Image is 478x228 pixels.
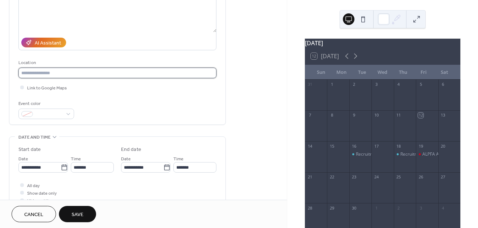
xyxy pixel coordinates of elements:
[396,174,401,180] div: 25
[396,82,401,87] div: 4
[356,151,418,157] div: Recruitment: Information Night
[307,205,313,211] div: 28
[329,205,335,211] div: 29
[396,143,401,149] div: 18
[329,82,335,87] div: 1
[418,143,423,149] div: 19
[352,82,357,87] div: 2
[413,65,434,80] div: Fri
[440,143,446,149] div: 20
[329,113,335,118] div: 8
[352,143,357,149] div: 16
[72,211,83,219] span: Save
[307,143,313,149] div: 14
[307,113,313,118] div: 7
[352,113,357,118] div: 9
[18,134,51,141] span: Date and time
[305,39,460,47] div: [DATE]
[418,82,423,87] div: 5
[440,205,446,211] div: 4
[27,190,57,197] span: Show date only
[418,205,423,211] div: 3
[418,113,423,118] div: 12
[440,82,446,87] div: 6
[374,143,379,149] div: 17
[71,155,81,163] span: Time
[18,100,73,107] div: Event color
[27,197,55,205] span: Hide end time
[24,211,43,219] span: Cancel
[349,151,371,157] div: Recruitment: Information Night
[440,174,446,180] div: 27
[27,84,67,92] span: Link to Google Maps
[21,38,66,47] button: AI Assistant
[374,113,379,118] div: 10
[59,206,96,222] button: Save
[418,174,423,180] div: 26
[374,174,379,180] div: 24
[173,155,184,163] span: Time
[396,113,401,118] div: 11
[18,155,28,163] span: Date
[329,143,335,149] div: 15
[396,205,401,211] div: 2
[416,151,438,157] div: ALPFA Applications Close!
[352,65,373,80] div: Tue
[12,206,56,222] button: Cancel
[372,65,393,80] div: Wed
[121,146,141,153] div: End date
[121,155,131,163] span: Date
[329,174,335,180] div: 22
[311,65,331,80] div: Sun
[35,39,61,47] div: AI Assistant
[352,205,357,211] div: 30
[422,151,474,157] div: ALPFA Applications Close!
[400,151,464,157] div: Recruitment: Speed Networking
[374,82,379,87] div: 3
[434,65,455,80] div: Sat
[440,113,446,118] div: 13
[307,82,313,87] div: 31
[394,151,416,157] div: Recruitment: Speed Networking
[18,59,215,67] div: Location
[331,65,352,80] div: Mon
[307,174,313,180] div: 21
[393,65,413,80] div: Thu
[18,146,41,153] div: Start date
[374,205,379,211] div: 1
[352,174,357,180] div: 23
[27,182,40,190] span: All day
